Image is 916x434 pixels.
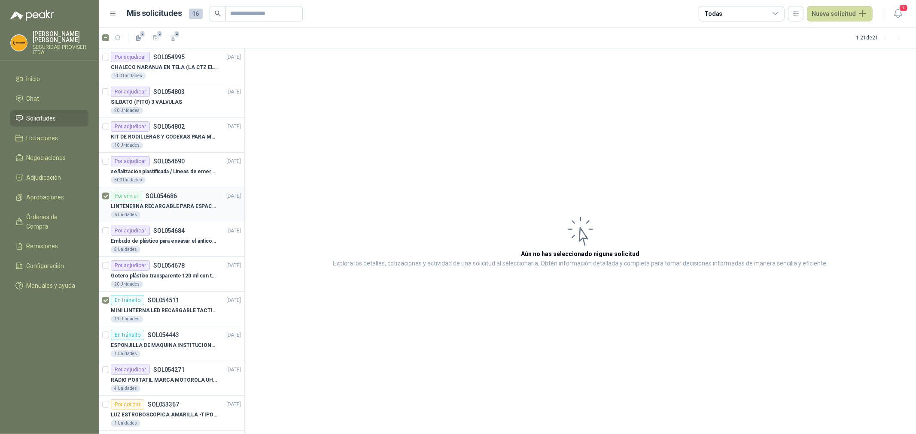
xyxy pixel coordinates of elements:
p: [DATE] [226,366,241,374]
a: Solicitudes [10,110,88,127]
a: Por enviarSOL054686[DATE] LINTENERNA RECARGABLE PARA ESPACIOS ABIERTOS 100-120MTS6 Unidades [99,187,244,222]
h3: Aún no has seleccionado niguna solicitud [521,249,640,259]
a: Órdenes de Compra [10,209,88,235]
a: Configuración [10,258,88,274]
div: 1 - 21 de 21 [856,31,906,45]
button: Nueva solicitud [807,6,873,21]
div: 10 Unidades [111,142,143,149]
p: MINI LINTERNA LED RECARGABLE TACTICA [111,307,218,315]
div: 6 Unidades [111,211,140,218]
p: [DATE] [226,157,241,166]
div: 1 Unidades [111,420,140,427]
div: 200 Unidades [111,72,146,79]
p: SOL054678 [153,262,185,268]
p: [PERSON_NAME] [PERSON_NAME] [33,31,88,43]
div: Por enviar [111,191,142,201]
a: Por adjudicarSOL054802[DATE] KIT DE RODILLERAS Y CODERAS PARA MOTORIZADO10 Unidades [99,118,244,153]
span: Licitaciones [27,133,58,143]
p: [DATE] [226,88,241,96]
span: 2 [174,30,180,37]
p: KIT DE RODILLERAS Y CODERAS PARA MOTORIZADO [111,133,218,141]
div: En tránsito [111,330,144,340]
p: SOL054803 [153,89,185,95]
span: Remisiones [27,241,58,251]
span: Manuales y ayuda [27,281,76,290]
p: [DATE] [226,401,241,409]
span: 2 [140,30,146,37]
p: LUZ ESTROBOSCOPICA AMARILLA -TIPO BALIZA [111,411,218,419]
div: Por adjudicar [111,260,150,271]
p: SOL054271 [153,367,185,373]
span: 7 [899,4,908,12]
a: Chat [10,90,88,107]
p: Gotero plástico transparente 120 ml con tapa de seguridad [111,272,218,280]
p: señalizacion plastificada / Líneas de emergencia [111,168,218,176]
a: En tránsitoSOL054443[DATE] ESPONJILLA DE MAQUINA INSTITUCIONAL-NEGRA X 12 UNIDADES1 Unidades [99,326,244,361]
p: LINTENERNA RECARGABLE PARA ESPACIOS ABIERTOS 100-120MTS [111,202,218,211]
a: Inicio [10,71,88,87]
div: 20 Unidades [111,281,143,288]
div: 2 Unidades [111,246,140,253]
div: 1 Unidades [111,350,140,357]
span: Configuración [27,261,64,271]
span: Adjudicación [27,173,61,182]
div: Por adjudicar [111,156,150,166]
div: Por adjudicar [111,226,150,236]
p: SOL054684 [153,228,185,234]
p: [DATE] [226,53,241,61]
p: [DATE] [226,192,241,200]
span: Aprobaciones [27,193,64,202]
span: 2 [157,30,163,37]
a: Aprobaciones [10,189,88,205]
div: Todas [704,9,722,18]
div: 4 Unidades [111,385,140,392]
p: [DATE] [226,262,241,270]
span: Solicitudes [27,114,56,123]
p: SOL054995 [153,54,185,60]
a: Por adjudicarSOL054803[DATE] SILBATO (PITO) 3 VALVULAS20 Unidades [99,83,244,118]
p: SOL054443 [148,332,179,338]
p: ESPONJILLA DE MAQUINA INSTITUCIONAL-NEGRA X 12 UNIDADES [111,341,218,350]
span: Órdenes de Compra [27,212,80,231]
a: Por adjudicarSOL054995[DATE] CHALECO NARANJA EN TELA (LA CTZ ELEGIDA DEBE ENVIAR MUESTRA)200 Unid... [99,48,244,83]
span: Negociaciones [27,153,66,163]
p: SOL053367 [148,401,179,407]
div: 19 Unidades [111,316,143,322]
a: Adjudicación [10,169,88,186]
p: SILBATO (PITO) 3 VALVULAS [111,98,182,106]
div: Por adjudicar [111,87,150,97]
p: SEGURIDAD PROVISER LTDA [33,45,88,55]
a: Manuales y ayuda [10,277,88,294]
span: search [215,10,221,16]
p: SOL054686 [146,193,177,199]
img: Company Logo [11,35,27,51]
a: Por adjudicarSOL054690[DATE] señalizacion plastificada / Líneas de emergencia500 Unidades [99,153,244,187]
a: Por cotizarSOL053367[DATE] LUZ ESTROBOSCOPICA AMARILLA -TIPO BALIZA1 Unidades [99,396,244,431]
div: Por adjudicar [111,365,150,375]
a: Remisiones [10,238,88,254]
p: [DATE] [226,123,241,131]
p: SOL054511 [148,297,179,303]
a: Licitaciones [10,130,88,146]
h1: Mis solicitudes [127,7,182,20]
p: RADIO PORTATIL MARCA MOTOROLA UHF SIN PANTALLA CON GPS, INCLUYE: ANTENA, BATERIA, CLIP Y CARGADOR [111,376,218,384]
div: Por adjudicar [111,52,150,62]
p: [DATE] [226,296,241,304]
img: Logo peakr [10,10,54,21]
p: [DATE] [226,227,241,235]
button: 2 [149,31,163,45]
p: SOL054690 [153,158,185,164]
p: CHALECO NARANJA EN TELA (LA CTZ ELEGIDA DEBE ENVIAR MUESTRA) [111,63,218,72]
div: Por adjudicar [111,121,150,132]
div: 20 Unidades [111,107,143,114]
a: Por adjudicarSOL054271[DATE] RADIO PORTATIL MARCA MOTOROLA UHF SIN PANTALLA CON GPS, INCLUYE: ANT... [99,361,244,396]
p: Embudo de plástico para envasar el anticorrosivo / lubricante [111,237,218,245]
button: 2 [132,31,146,45]
span: Chat [27,94,40,103]
p: SOL054802 [153,124,185,130]
a: Por adjudicarSOL054684[DATE] Embudo de plástico para envasar el anticorrosivo / lubricante2 Unidades [99,222,244,257]
a: En tránsitoSOL054511[DATE] MINI LINTERNA LED RECARGABLE TACTICA19 Unidades [99,292,244,326]
div: 500 Unidades [111,177,146,184]
div: En tránsito [111,295,144,305]
p: Explora los detalles, cotizaciones y actividad de una solicitud al seleccionarla. Obtén informaci... [333,259,828,269]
